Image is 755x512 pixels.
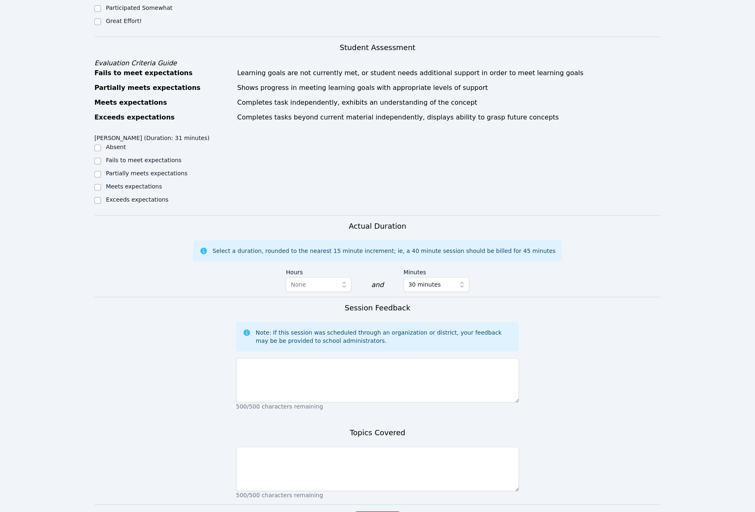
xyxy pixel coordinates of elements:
[237,113,661,122] div: Completes tasks beyond current material independently, displays ability to grasp future concepts
[94,83,232,93] div: Partially meets expectations
[94,58,661,68] div: Evaluation Criteria Guide
[286,265,351,277] label: Hours
[291,281,306,288] span: None
[404,277,469,292] button: 30 minutes
[236,402,519,411] p: 500/500 characters remaining
[106,170,188,177] label: Partially meets expectations
[286,277,351,292] button: None
[106,18,142,24] label: Great Effort!
[94,68,232,78] div: Fails to meet expectations
[256,328,513,345] div: Note: If this session was scheduled through an organization or district, your feedback may be be ...
[106,5,172,11] label: Participated Somewhat
[94,42,661,53] h3: Student Assessment
[371,280,383,290] div: and
[349,220,406,232] h3: Actual Duration
[408,280,441,289] span: 30 minutes
[106,196,168,203] label: Exceeds expectations
[94,131,210,143] legend: [PERSON_NAME] (Duration: 31 minutes)
[237,98,661,108] div: Completes task independently, exhibits an understanding of the concept
[106,157,181,163] label: Fails to meet expectations
[350,427,405,439] h3: Topics Covered
[94,98,232,108] div: Meets expectations
[404,265,469,277] label: Minutes
[106,183,162,190] label: Meets expectations
[106,144,126,150] label: Absent
[344,302,410,314] h3: Session Feedback
[94,113,232,122] div: Exceeds expectations
[236,491,519,499] p: 500/500 characters remaining
[237,68,661,78] div: Learning goals are not currently met, or student needs additional support in order to meet learni...
[213,247,555,255] div: Select a duration, rounded to the nearest 15 minute increment; ie, a 40 minute session should be ...
[237,83,661,93] div: Shows progress in meeting learning goals with appropriate levels of support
